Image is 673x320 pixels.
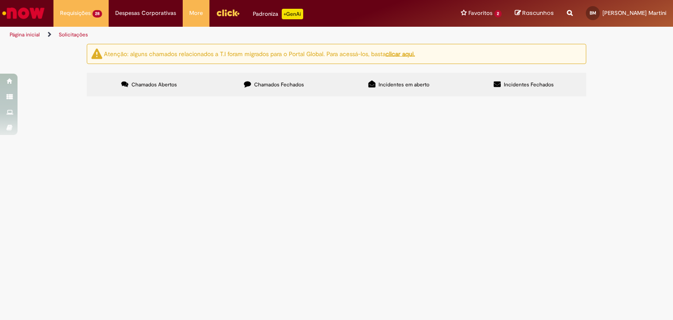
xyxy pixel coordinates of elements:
a: Rascunhos [515,9,554,18]
ul: Trilhas de página [7,27,442,43]
p: +GenAi [282,9,303,19]
span: 28 [92,10,102,18]
span: 2 [494,10,502,18]
img: click_logo_yellow_360x200.png [216,6,240,19]
span: Requisições [60,9,91,18]
span: BM [590,10,596,16]
div: Padroniza [253,9,303,19]
span: Chamados Abertos [131,81,177,88]
span: Favoritos [468,9,492,18]
a: Solicitações [59,31,88,38]
span: Rascunhos [522,9,554,17]
a: Página inicial [10,31,40,38]
span: Despesas Corporativas [115,9,176,18]
a: clicar aqui. [386,50,415,57]
span: Incidentes em aberto [379,81,429,88]
ng-bind-html: Atenção: alguns chamados relacionados a T.I foram migrados para o Portal Global. Para acessá-los,... [104,50,415,57]
span: Chamados Fechados [254,81,304,88]
span: Incidentes Fechados [504,81,554,88]
img: ServiceNow [1,4,46,22]
span: [PERSON_NAME] Martini [602,9,666,17]
span: More [189,9,203,18]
